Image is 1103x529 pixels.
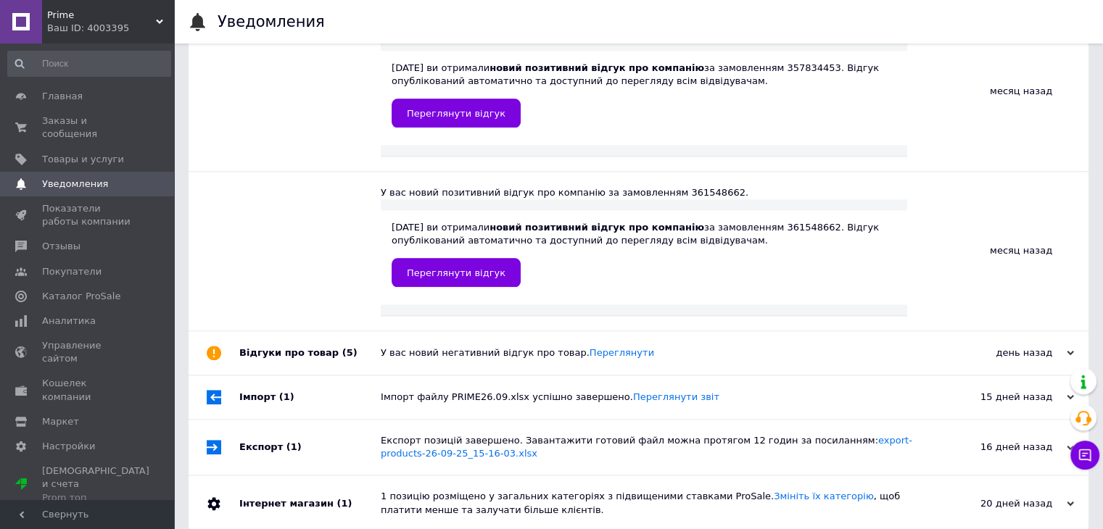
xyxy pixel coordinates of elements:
[392,62,896,128] div: [DATE] ви отримали за замовленням 357834453. Відгук опублікований автоматично та доступний до пер...
[42,339,134,365] span: Управление сайтом
[279,391,294,402] span: (1)
[42,440,95,453] span: Настройки
[489,62,704,73] b: новий позитивний відгук про компанію
[218,13,325,30] h1: Уведомления
[42,415,79,428] span: Маркет
[392,221,896,287] div: [DATE] ви отримали за замовленням 361548662. Відгук опублікований автоматично та доступний до пер...
[42,290,120,303] span: Каталог ProSale
[1070,441,1099,470] button: Чат с покупателем
[774,491,874,501] a: Змініть їх категорію
[381,490,929,516] div: 1 позицію розміщено у загальних категоріях з підвищеними ставками ProSale. , щоб платити менше та...
[407,108,505,119] span: Переглянути відгук
[239,375,381,419] div: Імпорт
[381,391,929,404] div: Імпорт файлу PRIME26.09.xlsx успішно завершено.
[381,435,912,459] a: export-products-26-09-25_15-16-03.xlsx
[929,346,1074,359] div: день назад
[42,315,96,328] span: Аналитика
[929,391,1074,404] div: 15 дней назад
[392,258,521,287] a: Переглянути відгук
[929,497,1074,510] div: 20 дней назад
[907,12,1088,171] div: месяц назад
[42,90,83,103] span: Главная
[42,491,149,504] div: Prom топ
[381,186,907,199] div: У вас новий позитивний відгук про компанію за замовленням 361548662.
[929,441,1074,454] div: 16 дней назад
[42,202,134,228] span: Показатели работы компании
[239,331,381,375] div: Відгуки про товар
[381,434,929,460] div: Експорт позицій завершено. Завантажити готовий файл можна протягом 12 годин за посиланням:
[239,420,381,475] div: Експорт
[42,377,134,403] span: Кошелек компании
[42,153,124,166] span: Товары и услуги
[47,9,156,22] span: Prime
[342,347,358,358] span: (5)
[42,178,108,191] span: Уведомления
[42,265,102,278] span: Покупатели
[381,346,929,359] div: У вас новий негативний відгук про товар.
[392,99,521,128] a: Переглянути відгук
[907,172,1088,330] div: месяц назад
[42,114,134,141] span: Заказы и сообщения
[42,465,149,504] span: [DEMOGRAPHIC_DATA] и счета
[42,240,80,253] span: Отзывы
[489,222,704,233] b: новий позитивний відгук про компанію
[47,22,174,35] div: Ваш ID: 4003395
[407,267,505,278] span: Переглянути відгук
[633,391,719,402] a: Переглянути звіт
[336,498,352,509] span: (1)
[590,347,654,358] a: Переглянути
[7,51,171,77] input: Поиск
[286,441,302,452] span: (1)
